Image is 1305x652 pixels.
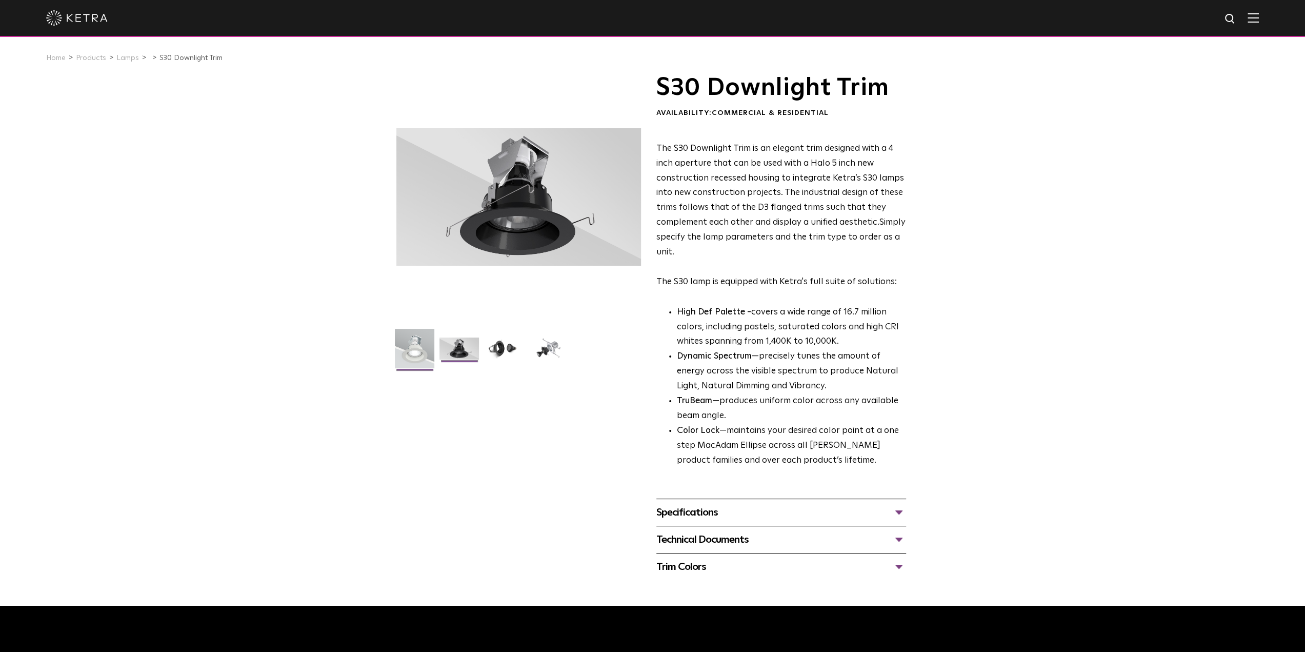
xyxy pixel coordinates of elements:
a: Products [76,54,106,62]
span: Commercial & Residential [712,109,829,116]
h1: S30 Downlight Trim [656,75,906,101]
li: —produces uniform color across any available beam angle. [677,394,906,424]
li: —maintains your desired color point at a one step MacAdam Ellipse across all [PERSON_NAME] produc... [677,424,906,468]
img: S30-DownlightTrim-2021-Web-Square [395,329,434,376]
span: Simply specify the lamp parameters and the trim type to order as a unit.​ [656,218,906,256]
a: Lamps [116,54,139,62]
p: covers a wide range of 16.7 million colors, including pastels, saturated colors and high CRI whit... [677,305,906,350]
strong: TruBeam [677,397,712,405]
strong: High Def Palette - [677,308,751,317]
a: S30 Downlight Trim [159,54,223,62]
a: Home [46,54,66,62]
p: The S30 lamp is equipped with Ketra's full suite of solutions: [656,142,906,290]
div: Availability: [656,108,906,118]
div: Technical Documents [656,531,906,548]
img: S30 Halo Downlight_Hero_Black_Gradient [439,338,479,367]
img: S30 Halo Downlight_Table Top_Black [484,338,524,367]
img: Hamburger%20Nav.svg [1248,13,1259,23]
strong: Dynamic Spectrum [677,352,752,361]
img: S30 Halo Downlight_Exploded_Black [529,338,568,367]
li: —precisely tunes the amount of energy across the visible spectrum to produce Natural Light, Natur... [677,349,906,394]
strong: Color Lock [677,426,719,435]
img: search icon [1224,13,1237,26]
div: Trim Colors [656,559,906,575]
img: ketra-logo-2019-white [46,10,108,26]
span: The S30 Downlight Trim is an elegant trim designed with a 4 inch aperture that can be used with a... [656,144,904,227]
div: Specifications [656,504,906,521]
